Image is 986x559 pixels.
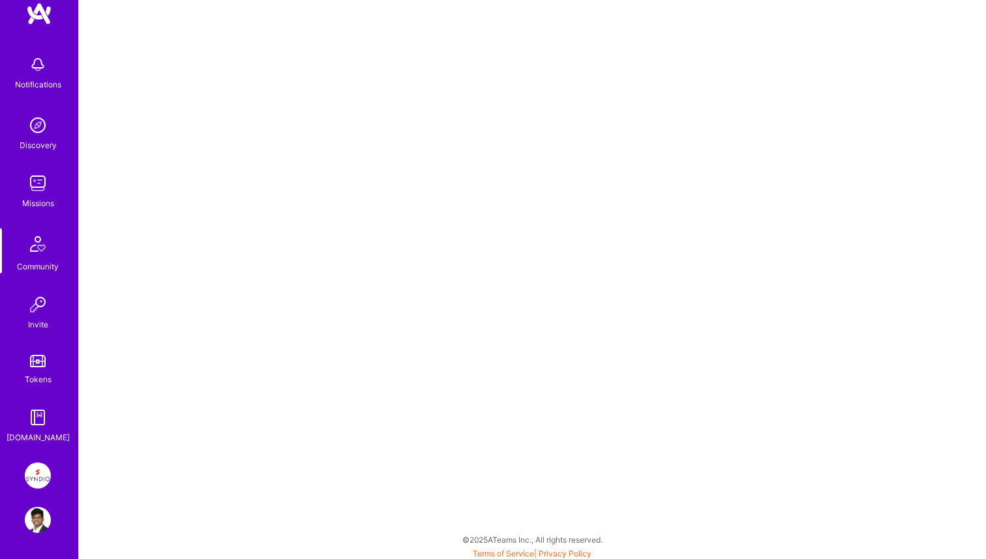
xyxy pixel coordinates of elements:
[25,462,51,489] img: Syndio: Transformation Engine Modernization
[473,549,591,558] span: |
[22,462,54,489] a: Syndio: Transformation Engine Modernization
[22,196,54,210] div: Missions
[78,523,986,556] div: © 2025 ATeams Inc., All rights reserved.
[25,372,52,386] div: Tokens
[25,507,51,533] img: User Avatar
[20,138,57,152] div: Discovery
[15,78,61,91] div: Notifications
[25,404,51,431] img: guide book
[22,228,53,260] img: Community
[17,260,59,273] div: Community
[25,52,51,78] img: bell
[30,355,46,367] img: tokens
[25,170,51,196] img: teamwork
[25,112,51,138] img: discovery
[539,549,591,558] a: Privacy Policy
[25,292,51,318] img: Invite
[28,318,48,331] div: Invite
[26,2,52,25] img: logo
[473,549,534,558] a: Terms of Service
[7,431,70,444] div: [DOMAIN_NAME]
[22,507,54,533] a: User Avatar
